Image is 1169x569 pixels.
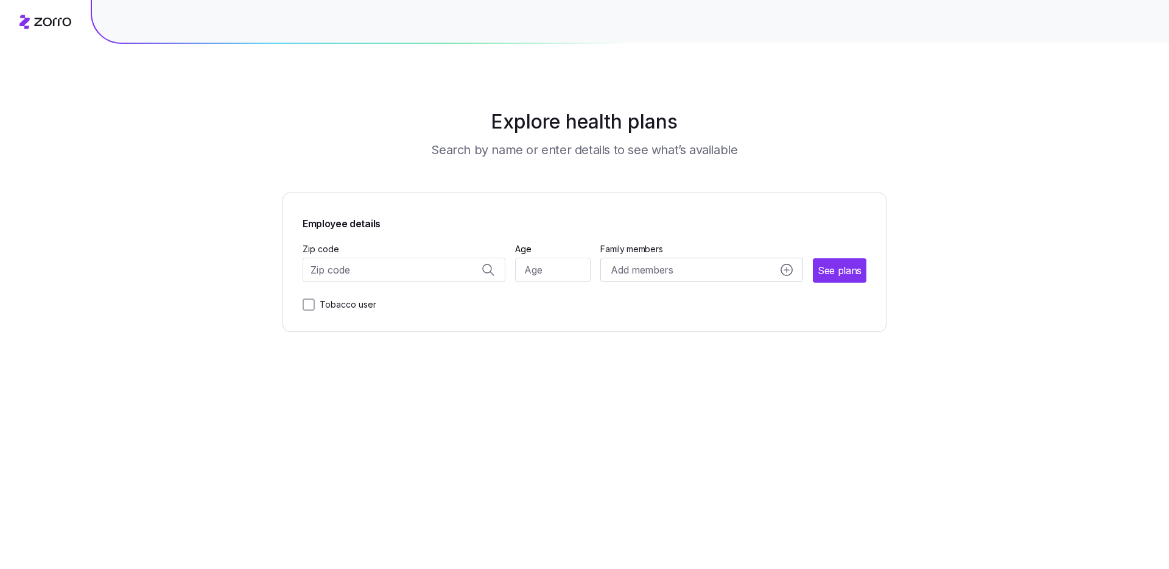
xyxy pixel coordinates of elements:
h3: Search by name or enter details to see what’s available [431,141,737,158]
input: Age [515,258,591,282]
h1: Explore health plans [313,107,857,136]
label: Zip code [303,242,339,256]
label: Tobacco user [315,297,376,312]
input: Zip code [303,258,505,282]
span: Family members [600,243,803,255]
button: Add membersadd icon [600,258,803,282]
span: See plans [818,263,862,278]
span: Employee details [303,213,866,231]
button: See plans [813,258,866,283]
svg: add icon [781,264,793,276]
label: Age [515,242,532,256]
span: Add members [611,263,673,278]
